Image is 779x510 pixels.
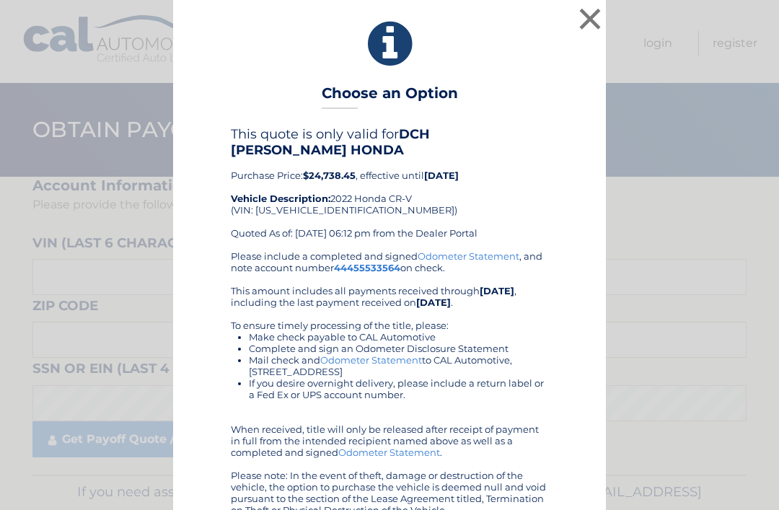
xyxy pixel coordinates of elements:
[231,126,430,158] b: DCH [PERSON_NAME] HONDA
[249,331,548,343] li: Make check payable to CAL Automotive
[418,250,519,262] a: Odometer Statement
[303,170,356,181] b: $24,738.45
[231,126,548,158] h4: This quote is only valid for
[480,285,514,296] b: [DATE]
[231,193,330,204] strong: Vehicle Description:
[424,170,459,181] b: [DATE]
[416,296,451,308] b: [DATE]
[338,447,440,458] a: Odometer Statement
[576,4,604,33] button: ×
[249,354,548,377] li: Mail check and to CAL Automotive, [STREET_ADDRESS]
[322,84,458,110] h3: Choose an Option
[320,354,422,366] a: Odometer Statement
[249,377,548,400] li: If you desire overnight delivery, please include a return label or a Fed Ex or UPS account number.
[334,262,400,273] a: 44455533564
[231,126,548,250] div: Purchase Price: , effective until 2022 Honda CR-V (VIN: [US_VEHICLE_IDENTIFICATION_NUMBER]) Quote...
[249,343,548,354] li: Complete and sign an Odometer Disclosure Statement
